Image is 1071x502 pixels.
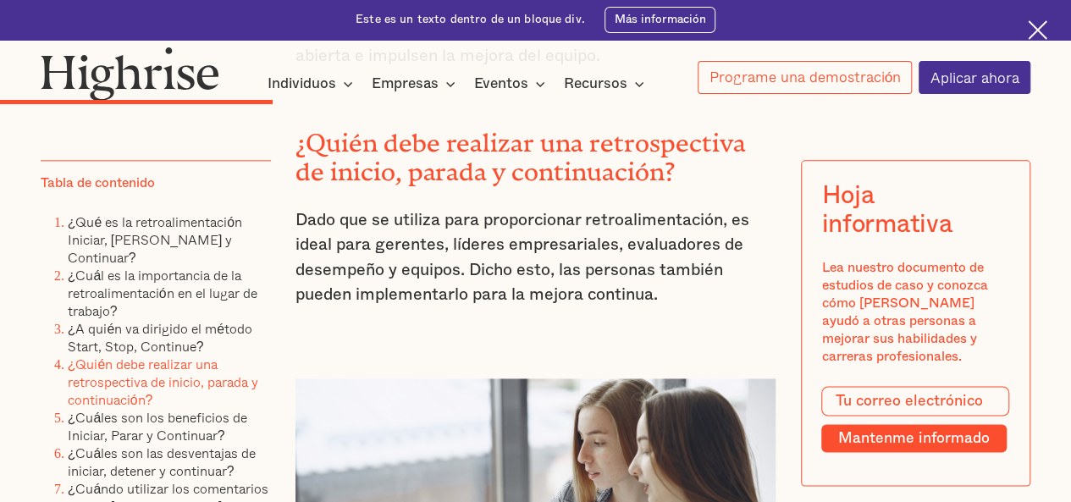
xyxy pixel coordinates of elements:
font: Hoja informativa [821,183,952,237]
font: Este es un texto dentro de un bloque div. [356,14,585,25]
img: Icono de cruz [1028,20,1047,40]
font: Aplicar ahora [930,66,1019,89]
font: Individuos [268,76,336,91]
a: ¿Quién debe realizar una retrospectiva de inicio, parada y continuación? [68,355,258,411]
a: ¿Cuáles son los beneficios de Iniciar, Parar y Continuar? [68,408,247,446]
div: Eventos [474,74,550,94]
input: Tu correo electrónico [821,386,1009,416]
a: ¿Qué es la retroalimentación Iniciar, [PERSON_NAME] y Continuar? [68,212,242,268]
font: Recursos [564,76,627,91]
font: Empresas [372,76,439,91]
font: ¿Quién debe realizar una retrospectiva de inicio, parada y continuación? [295,129,746,174]
font: Eventos [474,76,528,91]
a: Aplicar ahora [919,61,1030,94]
a: ¿A quién va dirigido el método Start, Stop, Continue? [68,319,252,357]
img: Logotipo de gran altura [41,47,219,101]
input: Mantenme informado [821,425,1006,453]
font: Tabla de contenido [41,176,155,190]
font: Lea nuestro documento de estudios de caso y conozca cómo [PERSON_NAME] ayudó a otras personas a m... [821,262,987,364]
a: ¿Cuáles son las desventajas de iniciar, detener y continuar? [68,444,256,482]
div: Empresas [372,74,461,94]
a: ¿Cuál es la importancia de la retroalimentación en el lugar de trabajo? [68,266,257,322]
form: Forma modal [821,386,1009,453]
a: Programe una demostración [698,61,913,94]
div: Recursos [564,74,649,94]
font: Dado que se utiliza para proporcionar retroalimentación, es ideal para gerentes, líderes empresar... [295,212,749,304]
font: Más información [615,14,706,25]
a: Más información [605,7,715,33]
div: Individuos [268,74,358,94]
font: Programe una demostración [709,65,902,88]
